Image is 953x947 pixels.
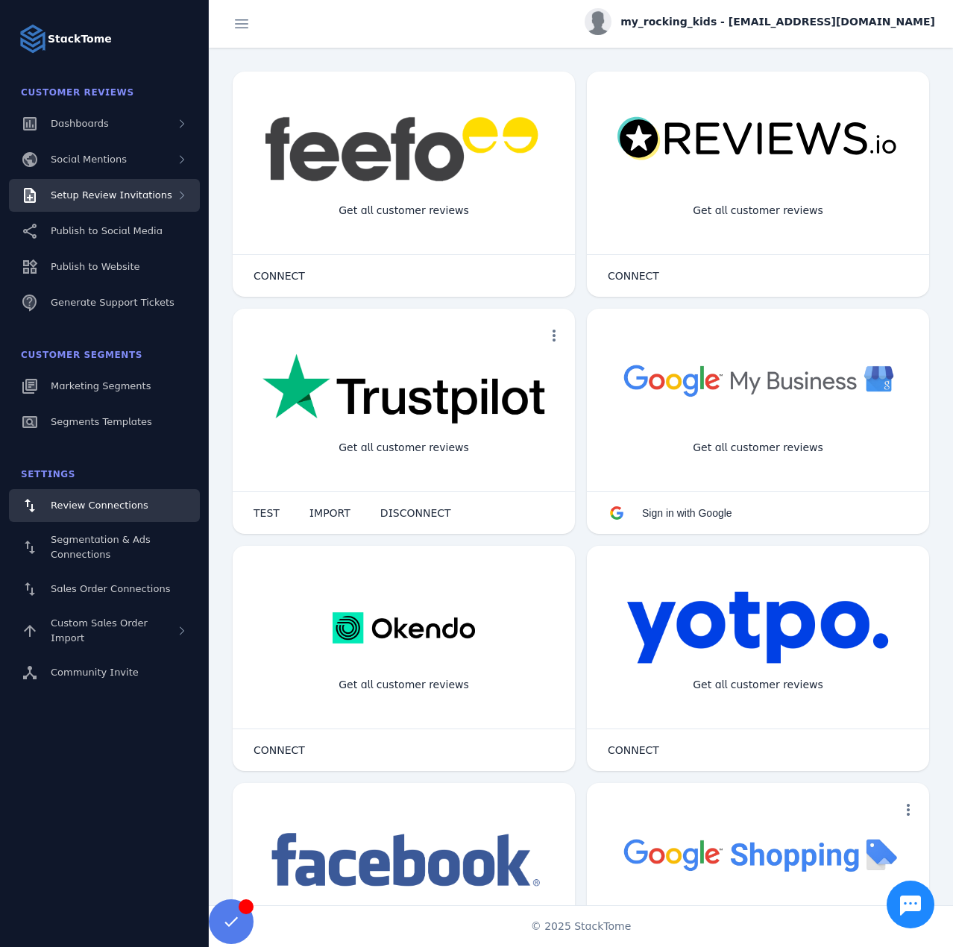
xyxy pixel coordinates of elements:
[9,489,200,522] a: Review Connections
[262,116,545,182] img: feefo.png
[333,591,475,665] img: okendo.webp
[51,617,148,644] span: Custom Sales Order Import
[593,261,674,291] button: CONNECT
[593,735,674,765] button: CONNECT
[9,406,200,438] a: Segments Templates
[51,225,163,236] span: Publish to Social Media
[626,591,890,665] img: yotpo.png
[327,428,481,468] div: Get all customer reviews
[51,154,127,165] span: Social Mentions
[585,8,935,35] button: my_rocking_kids - [EMAIL_ADDRESS][DOMAIN_NAME]
[9,573,200,605] a: Sales Order Connections
[9,286,200,319] a: Generate Support Tickets
[9,215,200,248] a: Publish to Social Media
[51,189,172,201] span: Setup Review Invitations
[608,745,659,755] span: CONNECT
[365,498,466,528] button: DISCONNECT
[893,795,923,825] button: more
[617,353,899,406] img: googlebusiness.png
[21,87,134,98] span: Customer Reviews
[327,191,481,230] div: Get all customer reviews
[21,350,142,360] span: Customer Segments
[51,261,139,272] span: Publish to Website
[593,498,747,528] button: Sign in with Google
[380,508,451,518] span: DISCONNECT
[51,500,148,511] span: Review Connections
[327,665,481,705] div: Get all customer reviews
[681,665,835,705] div: Get all customer reviews
[9,525,200,570] a: Segmentation & Ads Connections
[531,919,632,934] span: © 2025 StackTome
[309,508,350,518] span: IMPORT
[51,667,139,678] span: Community Invite
[51,416,152,427] span: Segments Templates
[254,271,305,281] span: CONNECT
[262,353,545,427] img: trustpilot.png
[617,116,899,162] img: reviewsio.svg
[254,508,280,518] span: TEST
[617,828,899,881] img: googleshopping.png
[254,745,305,755] span: CONNECT
[681,191,835,230] div: Get all customer reviews
[620,14,935,30] span: my_rocking_kids - [EMAIL_ADDRESS][DOMAIN_NAME]
[51,118,109,129] span: Dashboards
[9,656,200,689] a: Community Invite
[239,261,320,291] button: CONNECT
[262,828,545,894] img: facebook.png
[585,8,611,35] img: profile.jpg
[21,469,75,479] span: Settings
[51,297,174,308] span: Generate Support Tickets
[239,735,320,765] button: CONNECT
[670,902,846,942] div: Import Products from Google
[539,321,569,350] button: more
[9,370,200,403] a: Marketing Segments
[642,507,732,519] span: Sign in with Google
[51,534,151,560] span: Segmentation & Ads Connections
[51,583,170,594] span: Sales Order Connections
[608,271,659,281] span: CONNECT
[48,31,112,47] strong: StackTome
[681,428,835,468] div: Get all customer reviews
[239,498,295,528] button: TEST
[51,380,151,391] span: Marketing Segments
[18,24,48,54] img: Logo image
[9,251,200,283] a: Publish to Website
[295,498,365,528] button: IMPORT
